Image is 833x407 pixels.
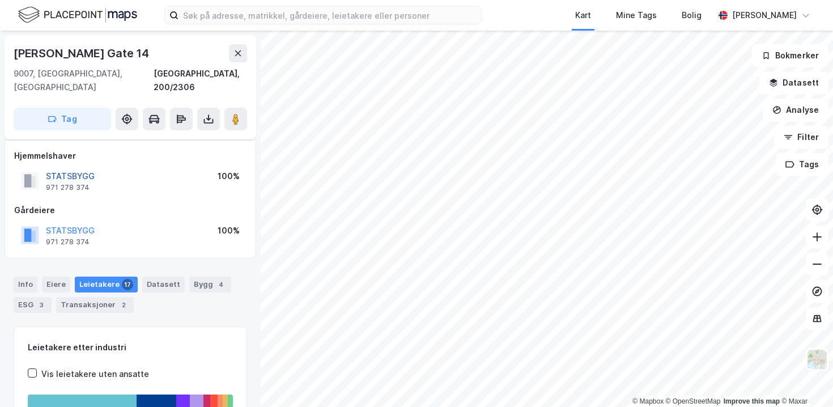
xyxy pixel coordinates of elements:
div: 100% [218,224,240,238]
div: 971 278 374 [46,238,90,247]
button: Bokmerker [752,44,828,67]
div: 4 [215,279,227,290]
div: ESG [14,297,52,313]
div: 2 [118,299,129,311]
button: Tag [14,108,111,130]
input: Søk på adresse, matrikkel, gårdeiere, leietakere eller personer [178,7,481,24]
div: Bygg [189,277,231,292]
div: 9007, [GEOGRAPHIC_DATA], [GEOGRAPHIC_DATA] [14,67,154,94]
div: Kontrollprogram for chat [776,353,833,407]
img: logo.f888ab2527a4732fd821a326f86c7f29.svg [18,5,137,25]
a: Mapbox [632,397,664,405]
div: 3 [36,299,47,311]
div: Leietakere [75,277,138,292]
div: Transaksjoner [56,297,134,313]
div: Datasett [142,277,185,292]
div: [PERSON_NAME] [732,9,797,22]
a: OpenStreetMap [666,397,721,405]
div: Bolig [682,9,702,22]
div: Kart [575,9,591,22]
button: Analyse [763,99,828,121]
button: Filter [774,126,828,149]
img: Z [806,349,828,370]
iframe: Chat Widget [776,353,833,407]
div: [PERSON_NAME] Gate 14 [14,44,151,62]
div: 971 278 374 [46,183,90,192]
div: Mine Tags [616,9,657,22]
div: Hjemmelshaver [14,149,246,163]
a: Improve this map [724,397,780,405]
div: 100% [218,169,240,183]
div: Info [14,277,37,292]
div: [GEOGRAPHIC_DATA], 200/2306 [154,67,247,94]
div: Eiere [42,277,70,292]
button: Datasett [759,71,828,94]
div: 17 [122,279,133,290]
div: Gårdeiere [14,203,246,217]
button: Tags [776,153,828,176]
div: Leietakere etter industri [28,341,233,354]
div: Vis leietakere uten ansatte [41,367,149,381]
